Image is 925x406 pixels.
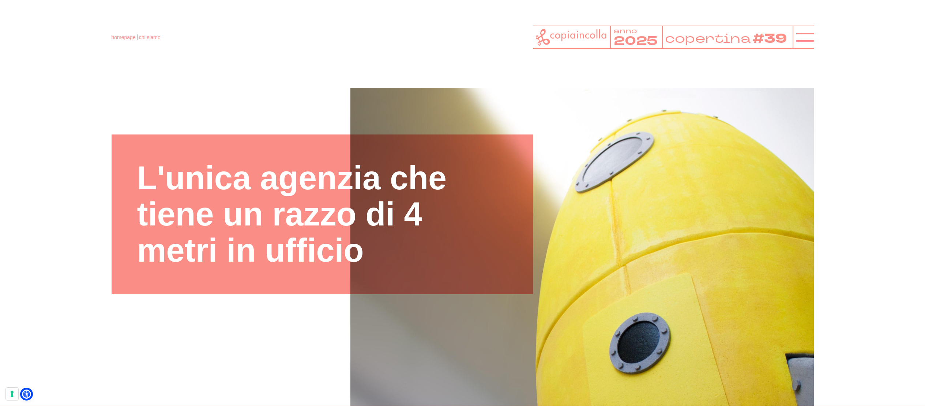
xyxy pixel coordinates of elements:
a: homepage [112,34,136,40]
span: chi siamo [139,34,161,40]
tspan: anno [613,26,637,35]
a: Apri il menu di accessibilità [22,390,31,399]
button: Le tue preferenze relative al consenso per le tecnologie di tracciamento [6,388,18,400]
h1: L'unica agenzia che tiene un razzo di 4 metri in ufficio [137,160,507,269]
tspan: copertina [665,30,752,47]
tspan: #39 [754,30,789,48]
tspan: 2025 [613,33,658,49]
